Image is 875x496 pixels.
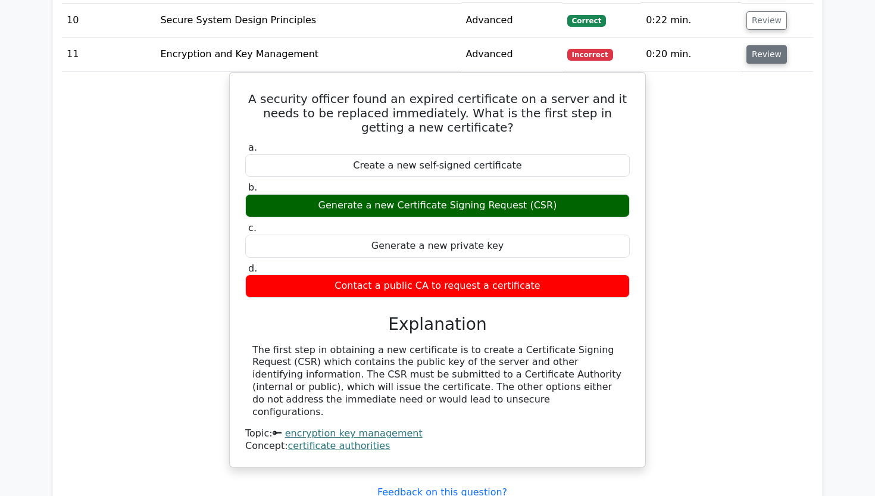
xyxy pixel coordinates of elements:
[248,263,257,274] span: d.
[248,142,257,153] span: a.
[245,428,630,440] div: Topic:
[746,11,787,30] button: Review
[62,38,155,71] td: 11
[248,222,257,233] span: c.
[252,344,623,419] div: The first step in obtaining a new certificate is to create a Certificate Signing Request (CSR) wh...
[155,4,461,38] td: Secure System Design Principles
[641,38,742,71] td: 0:20 min.
[62,4,155,38] td: 10
[641,4,742,38] td: 0:22 min.
[248,182,257,193] span: b.
[285,428,423,439] a: encryption key management
[288,440,390,451] a: certificate authorities
[461,4,562,38] td: Advanced
[245,274,630,298] div: Contact a public CA to request a certificate
[567,15,606,27] span: Correct
[252,314,623,335] h3: Explanation
[244,92,631,135] h5: A security officer found an expired certificate on a server and it needs to be replaced immediate...
[245,194,630,217] div: Generate a new Certificate Signing Request (CSR)
[567,49,613,61] span: Incorrect
[245,235,630,258] div: Generate a new private key
[746,45,787,64] button: Review
[155,38,461,71] td: Encryption and Key Management
[245,440,630,453] div: Concept:
[461,38,562,71] td: Advanced
[245,154,630,177] div: Create a new self-signed certificate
